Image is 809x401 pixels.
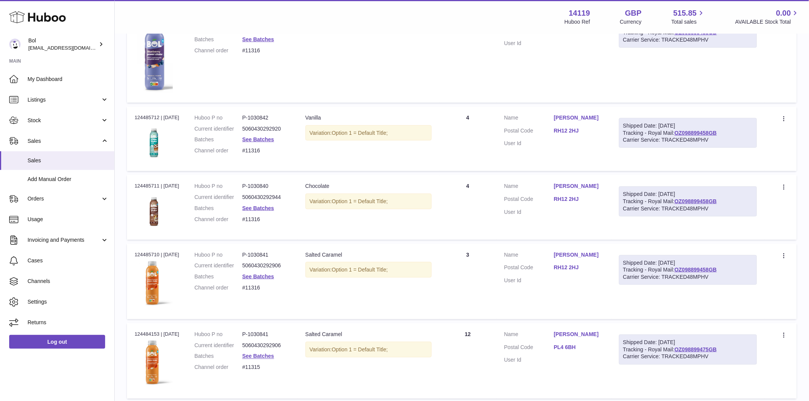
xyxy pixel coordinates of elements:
a: OZ098899458GB [674,267,717,273]
span: 0.00 [776,8,791,18]
span: Sales [28,157,109,164]
a: OZ098899458GB [674,198,717,204]
td: 3 [439,244,497,319]
dd: P-1030842 [242,114,290,121]
img: internalAdmin-14119@internal.huboo.com [9,39,21,50]
dt: Postal Code [504,127,554,136]
dt: Huboo P no [195,251,242,259]
dt: Name [504,114,554,123]
span: [EMAIL_ADDRESS][DOMAIN_NAME] [28,45,112,51]
dt: Huboo P no [195,331,242,338]
dd: #11315 [242,364,290,371]
dd: #11316 [242,216,290,223]
dt: Batches [195,36,242,43]
div: Tracking - Royal Mail: [619,255,757,285]
div: Variation: [305,194,432,209]
a: Log out [9,335,105,349]
dt: Batches [195,273,242,280]
a: 515.85 Total sales [671,8,705,26]
div: Shipped Date: [DATE] [623,339,753,346]
dt: Channel order [195,364,242,371]
span: Channels [28,278,109,285]
span: AVAILABLE Stock Total [735,18,800,26]
a: [PERSON_NAME] [554,183,604,190]
dt: Channel order [195,284,242,291]
span: Stock [28,117,101,124]
div: Variation: [305,262,432,278]
div: 124484153 | [DATE] [135,331,179,338]
dt: Name [504,331,554,340]
div: Tracking - Royal Mail: [619,118,757,148]
a: RH12 2HJ [554,127,604,134]
dt: Batches [195,205,242,212]
span: Option 1 = Default Title; [332,130,388,136]
dd: #11316 [242,284,290,291]
dt: Channel order [195,47,242,54]
div: Currency [620,18,642,26]
dt: Name [504,251,554,260]
a: [PERSON_NAME] [554,331,604,338]
div: Bol [28,37,97,52]
dd: #11316 [242,47,290,54]
td: 12 [439,323,497,399]
dd: P-1030840 [242,183,290,190]
span: 515.85 [673,8,697,18]
div: Huboo Ref [565,18,590,26]
span: Option 1 = Default Title; [332,346,388,352]
dt: Current identifier [195,194,242,201]
span: Add Manual Order [28,176,109,183]
div: Salted Caramel [305,251,432,259]
dd: P-1030841 [242,251,290,259]
td: 4 [439,175,497,239]
a: OZ098899475GB [674,346,717,352]
img: 1024_REVISEDVanilla_LowSugar_Mock.png [135,123,173,162]
span: Returns [28,319,109,326]
a: OZ098899458GB [674,130,717,136]
span: Usage [28,216,109,223]
div: 124485710 | [DATE] [135,251,179,258]
div: Shipped Date: [DATE] [623,259,753,267]
div: Vanilla [305,114,432,121]
span: Option 1 = Default Title; [332,267,388,273]
dt: Batches [195,353,242,360]
a: [PERSON_NAME] [554,114,604,121]
div: Shipped Date: [DATE] [623,191,753,198]
dt: User Id [504,209,554,216]
a: PL4 6BH [554,344,604,351]
span: Cases [28,257,109,264]
div: Carrier Service: TRACKED48MPHV [623,205,753,212]
a: [PERSON_NAME] [554,251,604,259]
dt: Batches [195,136,242,143]
div: Tracking - Royal Mail: [619,335,757,365]
dt: Channel order [195,216,242,223]
div: Carrier Service: TRACKED48MPHV [623,353,753,361]
strong: 14119 [569,8,590,18]
img: 141191747909253.png [135,340,173,389]
dd: 5060430292906 [242,342,290,349]
dt: User Id [504,357,554,364]
td: 1 [439,6,497,103]
dd: P-1030841 [242,331,290,338]
span: Total sales [671,18,705,26]
img: 141191747909130.png [135,23,173,93]
span: My Dashboard [28,76,109,83]
a: See Batches [242,273,274,280]
div: Shipped Date: [DATE] [623,122,753,129]
span: Sales [28,137,101,145]
a: See Batches [242,136,274,142]
span: Invoicing and Payments [28,236,101,244]
a: RH12 2HJ [554,264,604,271]
span: Orders [28,195,101,202]
dt: Current identifier [195,125,242,133]
a: 0.00 AVAILABLE Stock Total [735,8,800,26]
dt: Huboo P no [195,114,242,121]
dt: User Id [504,40,554,47]
dt: User Id [504,140,554,147]
div: 124485711 | [DATE] [135,183,179,189]
span: Listings [28,96,101,103]
img: 1224_REVISEDChocolate_LowSugar_Mock.png [135,192,173,230]
strong: GBP [625,8,642,18]
span: Settings [28,298,109,306]
dt: Postal Code [504,264,554,273]
dt: Name [504,183,554,192]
